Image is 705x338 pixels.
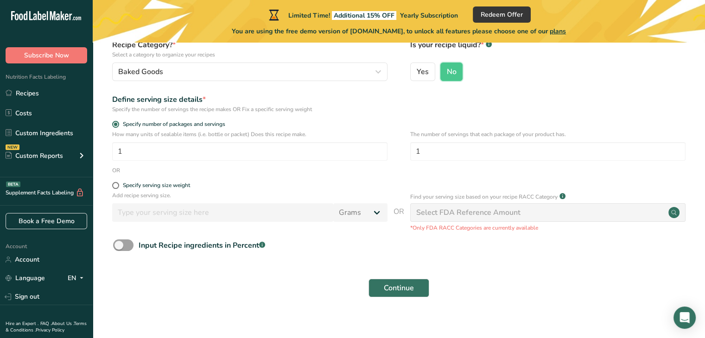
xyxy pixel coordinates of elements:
[24,50,69,60] span: Subscribe Now
[6,213,87,229] a: Book a Free Demo
[139,240,265,251] div: Input Recipe ingredients in Percent
[410,130,686,138] p: The number of servings that each package of your product has.
[123,182,190,189] div: Specify serving size weight
[6,320,38,327] a: Hire an Expert .
[384,282,414,294] span: Continue
[416,207,521,218] div: Select FDA Reference Amount
[6,270,45,286] a: Language
[410,39,686,59] label: Is your recipe liquid?
[410,193,558,201] p: Find your serving size based on your recipe RACC Category
[6,151,63,161] div: Custom Reports
[112,105,387,113] div: Specify the number of servings the recipe makes OR Fix a specific serving weight
[112,166,120,175] div: OR
[673,307,696,329] div: Open Intercom Messenger
[112,191,387,200] p: Add recipe serving size.
[6,182,20,187] div: BETA
[119,121,225,128] span: Specify number of packages and servings
[112,50,387,59] p: Select a category to organize your recipes
[6,47,87,63] button: Subscribe Now
[112,94,387,105] div: Define serving size details
[232,26,566,36] span: You are using the free demo version of [DOMAIN_NAME], to unlock all features please choose one of...
[473,6,531,23] button: Redeem Offer
[68,273,87,284] div: EN
[332,11,396,20] span: Additional 15% OFF
[112,63,387,81] button: Baked Goods
[447,67,457,76] span: No
[40,320,51,327] a: FAQ .
[550,27,566,36] span: plans
[410,224,686,232] p: *Only FDA RACC Categories are currently available
[51,320,74,327] a: About Us .
[112,130,387,138] p: How many units of sealable items (i.e. bottle or packet) Does this recipe make.
[417,67,429,76] span: Yes
[118,66,163,77] span: Baked Goods
[112,39,387,59] label: Recipe Category?
[6,144,19,150] div: NEW
[481,10,523,19] span: Redeem Offer
[400,11,458,20] span: Yearly Subscription
[394,206,404,232] span: OR
[267,9,458,20] div: Limited Time!
[368,279,429,297] button: Continue
[112,203,333,222] input: Type your serving size here
[36,327,64,333] a: Privacy Policy
[6,320,87,333] a: Terms & Conditions .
